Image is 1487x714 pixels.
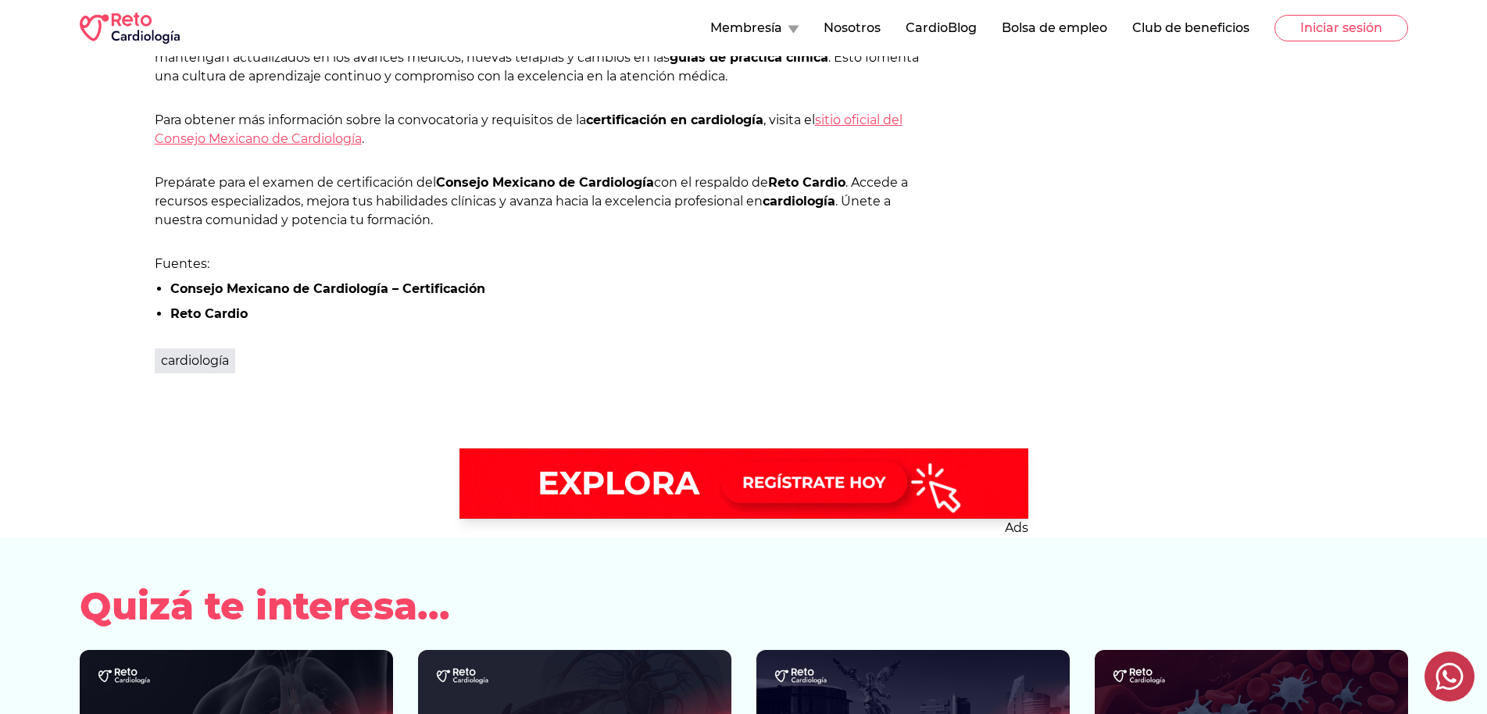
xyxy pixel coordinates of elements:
strong: guías de práctica clínica [670,50,828,65]
button: Iniciar sesión [1274,15,1408,41]
img: RETO Cardio Logo [80,12,180,44]
p: Ads [459,519,1028,537]
a: Consejo Mexicano de Cardiología – Certificación [170,281,485,296]
p: El proceso de también incluye la periódica, con el objetivo de asegurar que los especialistas se ... [155,30,940,86]
button: Bolsa de empleo [1002,19,1107,37]
p: Para obtener más información sobre la convocatoria y requisitos de la , visita el . [155,111,940,148]
p: Prepárate para el examen de certificación del con el respaldo de . Accede a recursos especializad... [155,173,940,230]
a: Reto Cardio [170,306,248,321]
h4: Fuentes: [155,255,940,273]
button: Club de beneficios [1132,19,1249,37]
strong: certificación en cardiología [586,112,763,127]
a: Reto Cardio [768,175,845,190]
button: CardioBlog [906,19,977,37]
img: Ad - web | blog-post | banner | silanes medclass | 2025-09-15 | 1 [459,448,1028,519]
strong: cardiología [763,194,835,209]
button: Nosotros [824,19,881,37]
a: cardiología [155,348,235,373]
strong: Consejo Mexicano de Cardiología [436,175,654,190]
h2: Quizá te interesa... [80,587,1408,625]
button: Membresía [710,19,799,37]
